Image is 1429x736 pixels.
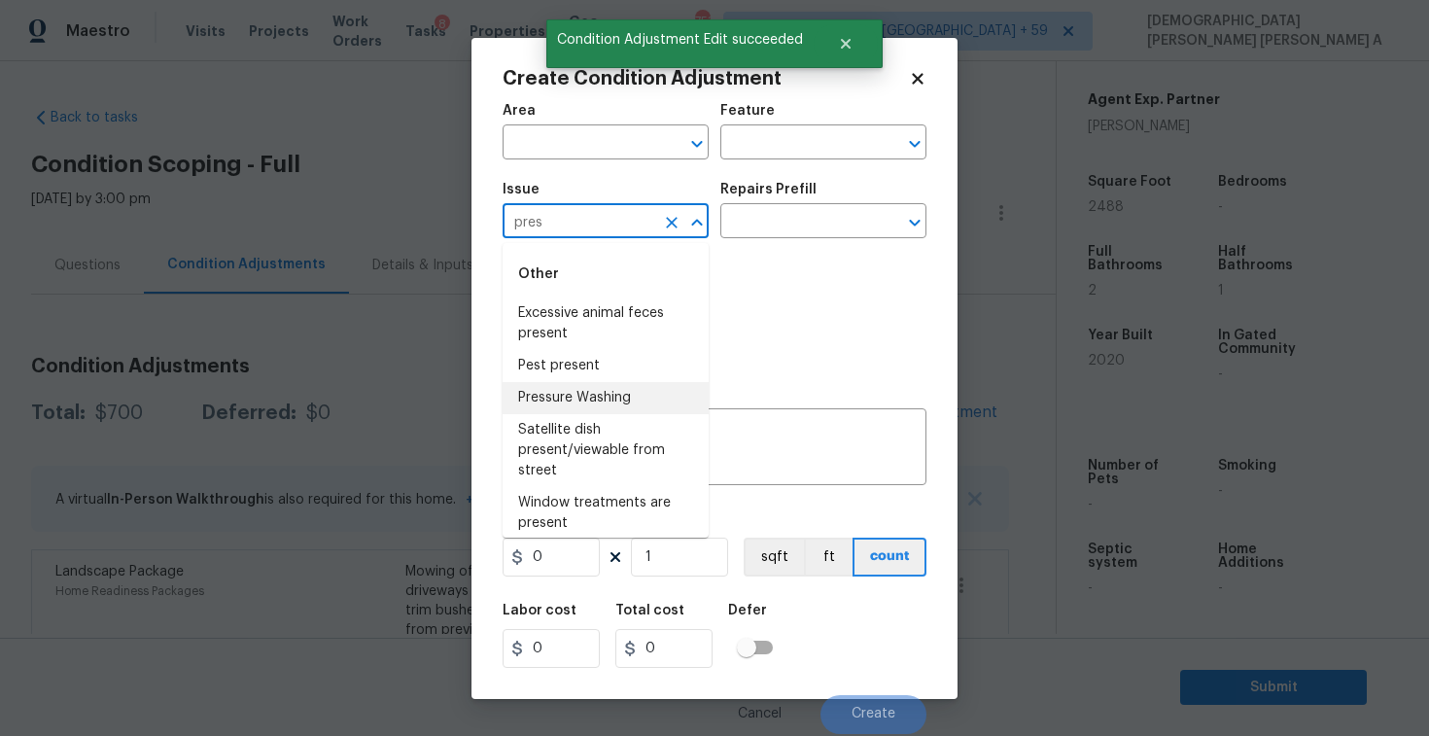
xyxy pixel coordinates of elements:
button: Cancel [707,695,813,734]
span: Cancel [738,707,782,721]
li: Pest present [503,350,709,382]
button: Open [901,130,928,158]
h5: Labor cost [503,604,576,617]
h5: Feature [720,104,775,118]
h5: Defer [728,604,767,617]
button: ft [804,538,853,577]
button: sqft [744,538,804,577]
h5: Issue [503,183,540,196]
button: Open [901,209,928,236]
li: Excessive animal feces present [503,298,709,350]
li: Satellite dish present/viewable from street [503,414,709,487]
h5: Area [503,104,536,118]
h5: Repairs Prefill [720,183,817,196]
button: count [853,538,926,577]
button: Create [820,695,926,734]
li: Pressure Washing [503,382,709,414]
li: Window treatments are present [503,487,709,540]
button: Clear [658,209,685,236]
h5: Total cost [615,604,684,617]
div: Other [503,251,709,298]
button: Close [683,209,711,236]
h2: Create Condition Adjustment [503,69,909,88]
span: Create [852,707,895,721]
button: Close [814,24,878,63]
button: Open [683,130,711,158]
span: Condition Adjustment Edit succeeded [546,19,814,60]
